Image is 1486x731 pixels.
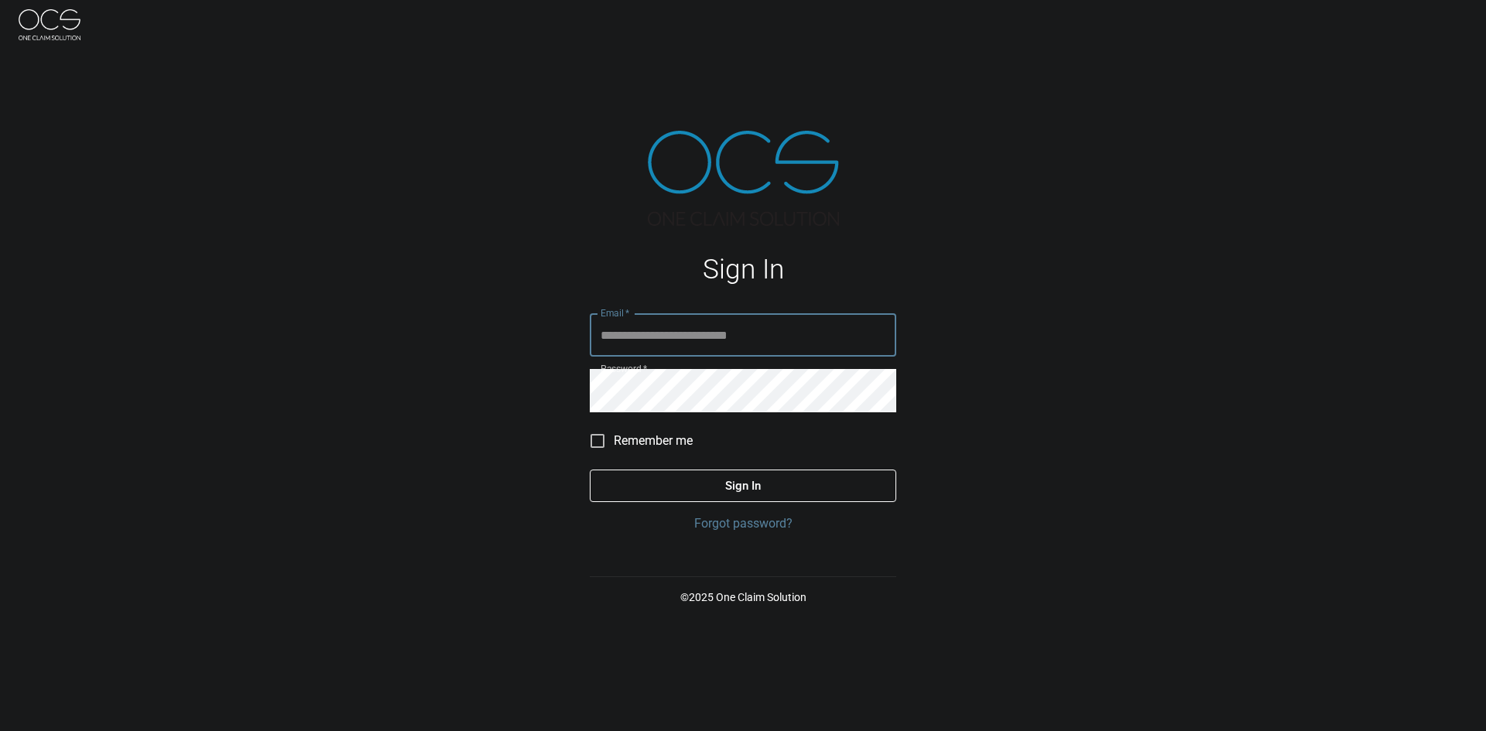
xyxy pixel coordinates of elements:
label: Email [601,306,630,319]
img: ocs-logo-tra.png [648,131,839,226]
img: ocs-logo-white-transparent.png [19,9,80,40]
label: Password [601,362,647,375]
p: © 2025 One Claim Solution [590,589,896,605]
h1: Sign In [590,254,896,285]
button: Sign In [590,470,896,502]
a: Forgot password? [590,514,896,533]
span: Remember me [614,432,693,450]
